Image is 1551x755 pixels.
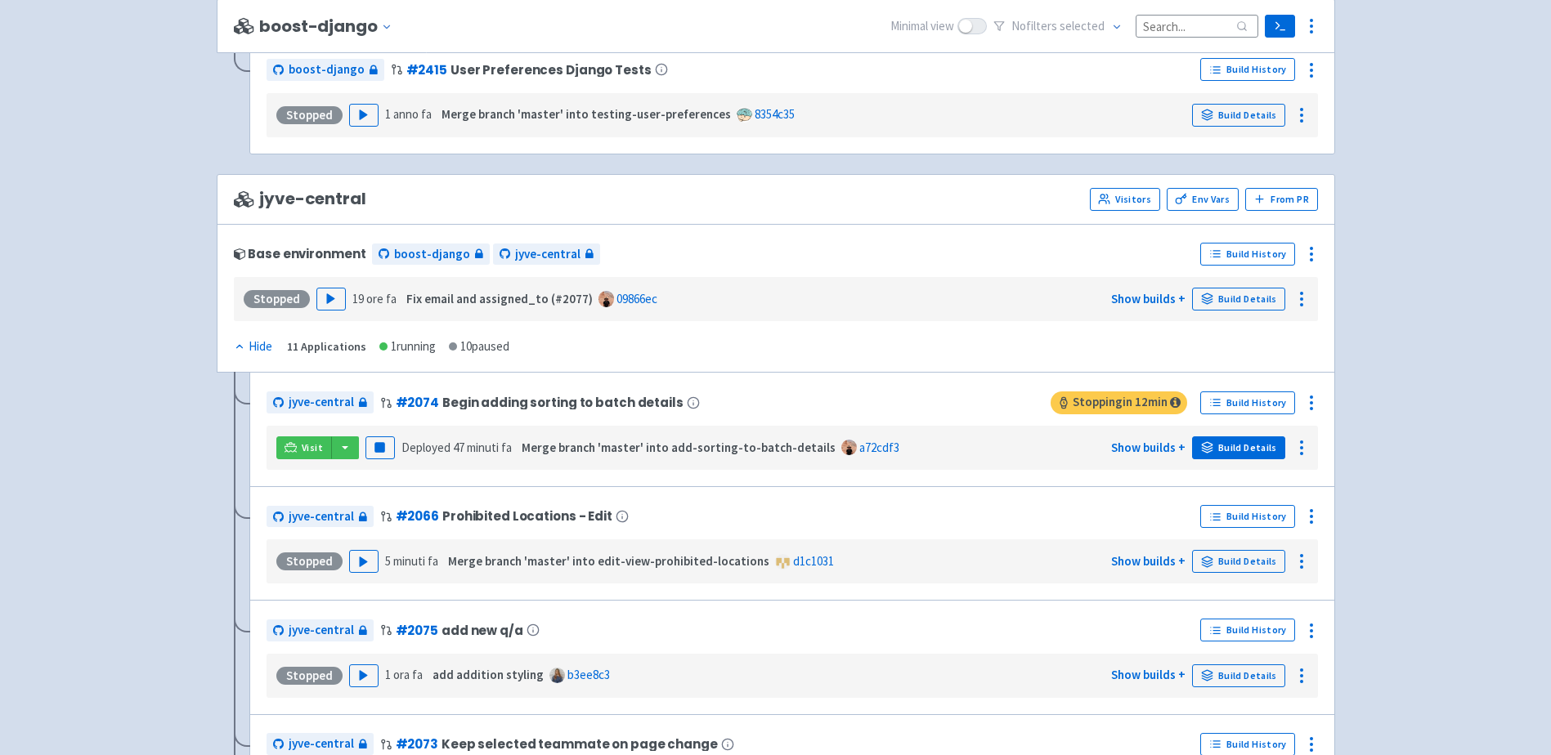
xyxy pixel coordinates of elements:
[1167,188,1239,211] a: Env Vars
[259,17,398,36] button: boost-django
[289,507,354,526] span: jyve-central
[1192,436,1285,459] a: Build Details
[1060,18,1105,34] span: selected
[267,619,374,641] a: jyve-central
[433,667,544,682] strong: add addition styling
[352,291,397,306] time: 19 ore fa
[1192,664,1285,687] a: Build Details
[1051,391,1187,414] span: Stopping in 12 min
[406,61,447,78] a: #2415
[1245,188,1318,211] button: From PR
[793,553,834,569] a: d1c1031
[1200,58,1295,81] a: Build History
[349,550,379,573] button: Play
[567,667,610,682] a: b3ee8c3
[372,243,490,266] a: boost-django
[616,291,657,306] a: 09866ec
[1265,15,1295,38] a: Terminal
[448,553,769,569] strong: Merge branch 'master' into edit-view-prohibited-locations
[234,337,274,356] button: Hide
[234,337,272,356] div: Hide
[267,506,374,528] a: jyve-central
[396,507,439,525] a: #2066
[442,395,684,409] span: Begin adding sorting to batch details
[1011,17,1105,36] span: No filter s
[287,337,366,356] div: 11 Applications
[379,337,436,356] div: 1 running
[453,440,512,455] time: 47 minuti fa
[289,60,365,79] span: boost-django
[396,735,438,753] a: #2073
[394,245,470,264] span: boost-django
[406,291,593,306] strong: Fix email and assigned_to (#2077)
[385,667,423,682] time: 1 ora fa
[755,106,795,122] a: 8354c35
[276,106,343,124] div: Stopped
[365,436,395,459] button: Pause
[276,667,343,685] div: Stopped
[1192,104,1285,127] a: Build Details
[890,17,954,36] span: Minimal view
[401,440,512,455] span: Deployed
[385,553,438,569] time: 5 minuti fa
[1192,288,1285,310] a: Build Details
[1090,188,1160,211] a: Visitors
[859,440,899,455] a: a72cdf3
[349,104,379,127] button: Play
[442,623,523,637] span: add new q/a
[1111,667,1186,682] a: Show builds +
[276,552,343,570] div: Stopped
[1192,550,1285,573] a: Build Details
[515,245,581,264] span: jyve-central
[302,441,323,454] span: Visit
[442,106,731,122] strong: Merge branch 'master' into testing-user-preferences
[1111,291,1186,306] a: Show builds +
[449,337,509,356] div: 10 paused
[1200,505,1295,528] a: Build History
[349,664,379,687] button: Play
[396,394,439,411] a: #2074
[244,290,310,308] div: Stopped
[442,509,612,523] span: Prohibited Locations - Edit
[1200,391,1295,414] a: Build History
[493,243,600,266] a: jyve-central
[234,247,366,261] div: Base environment
[1111,553,1186,569] a: Show builds +
[267,733,374,755] a: jyve-central
[289,621,354,640] span: jyve-central
[1200,243,1295,266] a: Build History
[451,63,652,77] span: User Preferences Django Tests
[234,190,366,208] span: jyve-central
[267,59,384,81] a: boost-django
[1200,619,1295,641] a: Build History
[316,288,346,310] button: Play
[1111,440,1186,455] a: Show builds +
[289,735,354,753] span: jyve-central
[1136,15,1258,37] input: Search...
[267,391,374,413] a: jyve-central
[396,622,438,639] a: #2075
[385,106,432,122] time: 1 anno fa
[442,737,718,751] span: Keep selected teammate on page change
[276,436,332,459] a: Visit
[289,393,354,412] span: jyve-central
[522,440,836,455] strong: Merge branch 'master' into add-sorting-to-batch-details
